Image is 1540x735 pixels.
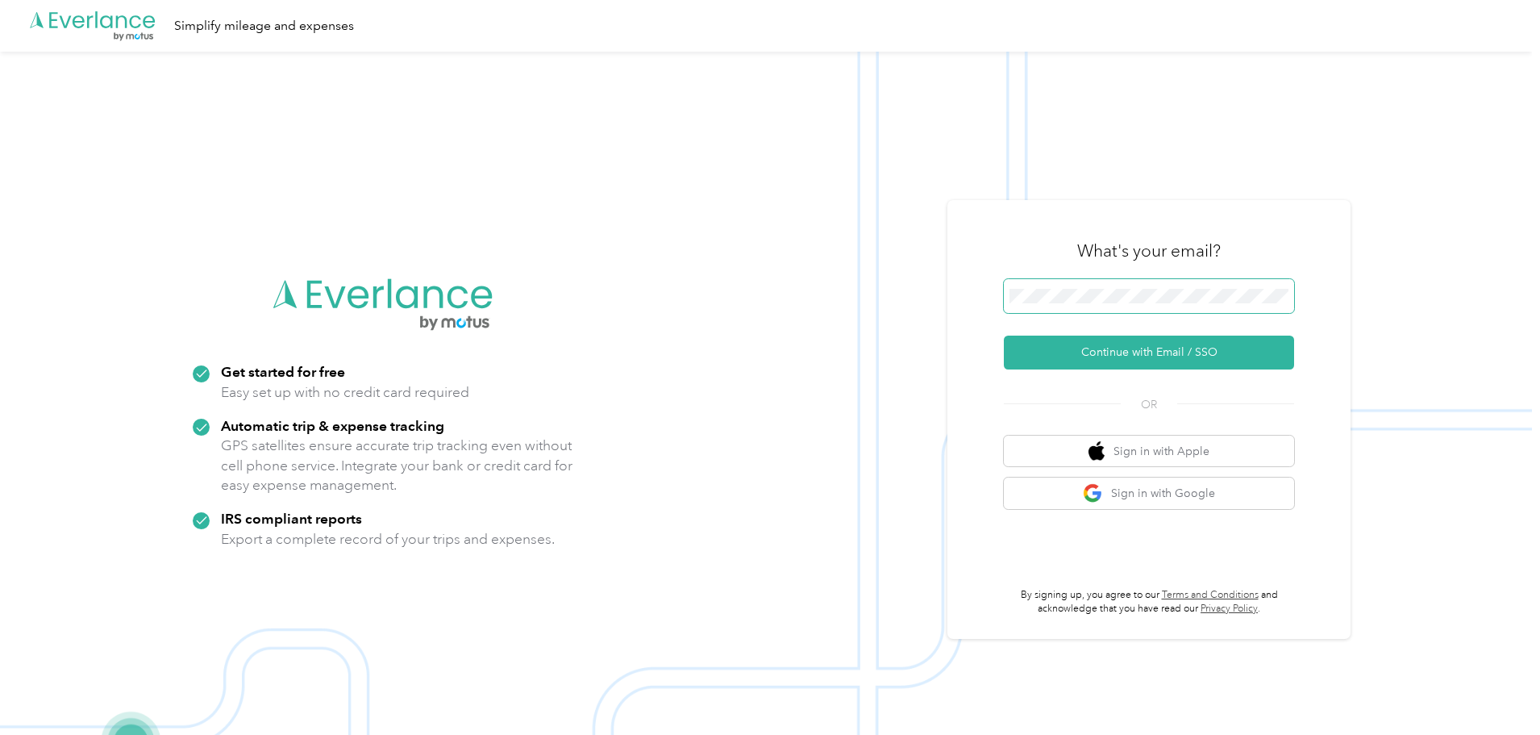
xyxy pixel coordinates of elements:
[1004,336,1294,370] button: Continue with Email / SSO
[1121,396,1177,413] span: OR
[1004,436,1294,467] button: apple logoSign in with Apple
[1088,441,1105,461] img: apple logo
[1201,603,1258,615] a: Privacy Policy
[221,382,469,403] p: Easy set up with no credit card required
[1162,589,1259,601] a: Terms and Conditions
[221,436,573,495] p: GPS satellites ensure accurate trip tracking even without cell phone service. Integrate your bank...
[221,529,555,549] p: Export a complete record of your trips and expenses.
[1077,240,1221,262] h3: What's your email?
[221,417,444,434] strong: Automatic trip & expense tracking
[174,16,354,36] div: Simplify mileage and expenses
[1004,478,1294,509] button: google logoSign in with Google
[221,363,345,380] strong: Get started for free
[1083,483,1103,503] img: google logo
[221,510,362,527] strong: IRS compliant reports
[1004,588,1294,616] p: By signing up, you agree to our and acknowledge that you have read our .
